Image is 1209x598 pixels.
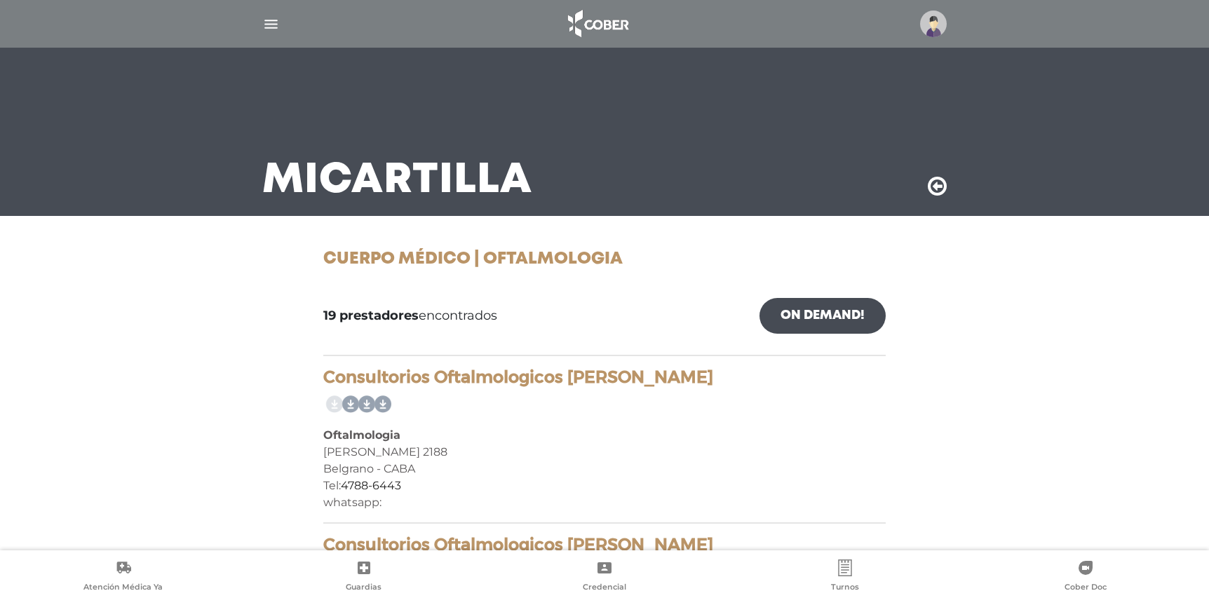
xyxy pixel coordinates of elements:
h3: Mi Cartilla [262,163,532,199]
a: Guardias [243,559,484,595]
div: whatsapp: [323,494,886,511]
div: [PERSON_NAME] 2188 [323,444,886,461]
div: Tel: [323,477,886,494]
div: Belgrano - CABA [323,461,886,477]
img: logo_cober_home-white.png [560,7,634,41]
a: On Demand! [759,298,886,334]
b: Oftalmologia [323,428,400,442]
img: profile-placeholder.svg [920,11,947,37]
span: encontrados [323,306,497,325]
span: Atención Médica Ya [83,582,163,594]
b: 19 prestadores [323,308,419,323]
h4: Consultorios Oftalmologicos [PERSON_NAME] [323,367,886,388]
span: Turnos [831,582,859,594]
a: 4788-6443 [341,479,401,492]
h1: Cuerpo Médico | Oftalmologia [323,250,886,270]
img: Cober_menu-lines-white.svg [262,15,280,33]
span: Cober Doc [1065,582,1107,594]
a: Credencial [484,559,724,595]
a: Turnos [725,559,966,595]
h4: Consultorios Oftalmologicos [PERSON_NAME] [323,535,886,555]
span: Guardias [346,582,381,594]
a: Atención Médica Ya [3,559,243,595]
span: Credencial [583,582,626,594]
a: Cober Doc [966,559,1206,595]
